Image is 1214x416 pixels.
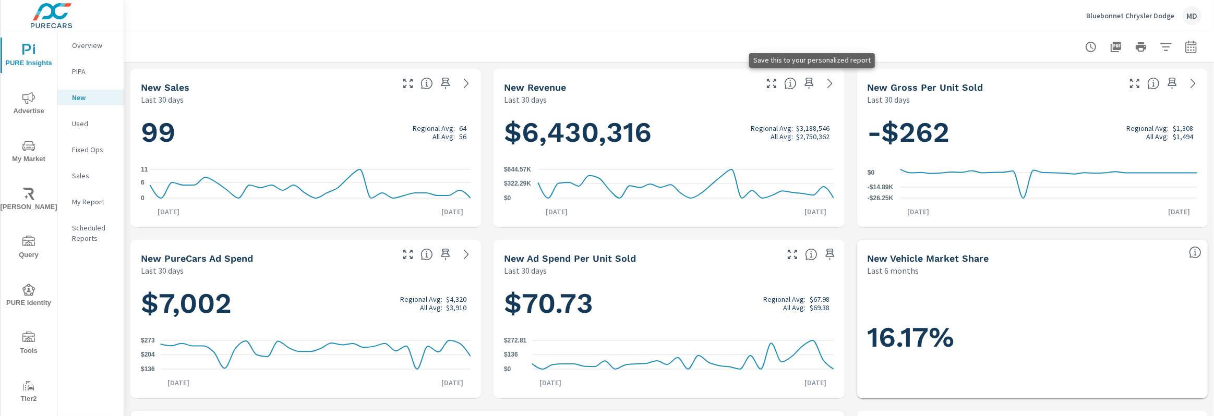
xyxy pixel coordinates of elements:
p: $3,910 [446,303,466,312]
p: [DATE] [150,206,187,217]
p: All Avg: [783,303,806,312]
text: $322.29K [504,180,531,188]
p: Used [72,118,115,129]
span: Average gross profit generated by the dealership for each vehicle sold over the selected date ran... [1147,77,1160,90]
h5: New Sales [141,82,189,93]
p: Last 30 days [504,264,547,277]
p: Bluebonnet Chrysler Dodge [1086,11,1174,20]
a: See more details in report [458,246,475,263]
p: My Report [72,197,115,207]
text: $136 [141,365,155,373]
p: Regional Avg: [1127,124,1169,132]
span: PURE Insights [4,44,54,69]
p: New [72,92,115,103]
h5: New Ad Spend Per Unit Sold [504,253,636,264]
p: [DATE] [798,377,834,388]
span: Tier2 [4,380,54,405]
p: [DATE] [434,206,471,217]
span: PURE Identity [4,284,54,309]
span: Total cost of media for all PureCars channels for the selected dealership group over the selected... [420,248,433,261]
text: 0 [141,194,145,202]
p: [DATE] [900,206,937,217]
div: Fixed Ops [57,142,124,157]
span: Save this to your personalized report [437,75,454,92]
button: "Export Report to PDF" [1105,36,1126,57]
button: Make Fullscreen [784,246,801,263]
div: MD [1183,6,1201,25]
h1: 99 [141,115,471,150]
div: PIPA [57,64,124,79]
div: New [57,90,124,105]
p: 64 [459,124,466,132]
span: Number of vehicles sold by the dealership over the selected date range. [Source: This data is sou... [420,77,433,90]
text: $272.81 [504,337,527,344]
text: $273 [141,337,155,344]
p: Last 30 days [141,93,184,106]
p: All Avg: [1147,132,1169,141]
span: Save this to your personalized report [1164,75,1181,92]
span: Total sales revenue over the selected date range. [Source: This data is sourced from the dealer’s... [784,77,797,90]
p: Regional Avg: [751,124,793,132]
p: Overview [72,40,115,51]
text: 6 [141,179,145,186]
p: [DATE] [434,377,471,388]
p: $2,750,362 [797,132,830,141]
button: Select Date Range [1181,36,1201,57]
p: Fixed Ops [72,144,115,155]
button: Make Fullscreen [400,75,416,92]
p: $4,320 [446,295,466,303]
h1: $6,430,316 [504,115,834,150]
p: Regional Avg: [763,295,806,303]
button: Print Report [1131,36,1151,57]
h5: New PureCars Ad Spend [141,253,253,264]
p: $3,188,546 [797,124,830,132]
p: Regional Avg: [413,124,455,132]
p: [DATE] [1161,206,1197,217]
button: Make Fullscreen [1126,75,1143,92]
h1: -$262 [868,115,1197,150]
p: All Avg: [771,132,793,141]
h5: New Revenue [504,82,566,93]
p: 56 [459,132,466,141]
span: My Market [4,140,54,165]
a: See more details in report [822,75,838,92]
button: Make Fullscreen [763,75,780,92]
h1: $7,002 [141,286,471,321]
span: Tools [4,332,54,357]
span: Save this to your personalized report [437,246,454,263]
p: Last 30 days [504,93,547,106]
text: $136 [504,351,518,359]
text: $0 [504,365,511,373]
text: $0 [868,169,875,177]
div: Scheduled Reports [57,220,124,246]
p: $67.98 [810,295,830,303]
p: Scheduled Reports [72,223,115,243]
p: $1,308 [1173,124,1193,132]
a: See more details in report [458,75,475,92]
p: Last 6 months [868,264,919,277]
div: Overview [57,38,124,53]
span: Dealer Sales within ZipCode / Total Market Sales. [Market = within dealer PMA (or 60 miles if no ... [1189,246,1201,259]
p: Last 30 days [868,93,910,106]
div: My Report [57,194,124,210]
text: 11 [141,166,148,173]
p: Last 30 days [141,264,184,277]
h5: New Gross Per Unit Sold [868,82,983,93]
span: Query [4,236,54,261]
p: All Avg: [432,132,455,141]
div: Sales [57,168,124,183]
h1: $70.73 [504,286,834,321]
p: [DATE] [161,377,197,388]
div: Used [57,116,124,131]
p: $69.38 [810,303,830,312]
span: Advertise [4,92,54,117]
text: $0 [504,194,511,202]
p: Regional Avg: [400,295,442,303]
span: [PERSON_NAME] [4,188,54,213]
a: See more details in report [1185,75,1201,92]
button: Apply Filters [1156,36,1176,57]
button: Make Fullscreen [400,246,416,263]
p: PIPA [72,66,115,77]
p: Sales [72,170,115,181]
span: Average cost of advertising per each vehicle sold at the dealer over the selected date range. The... [805,248,818,261]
